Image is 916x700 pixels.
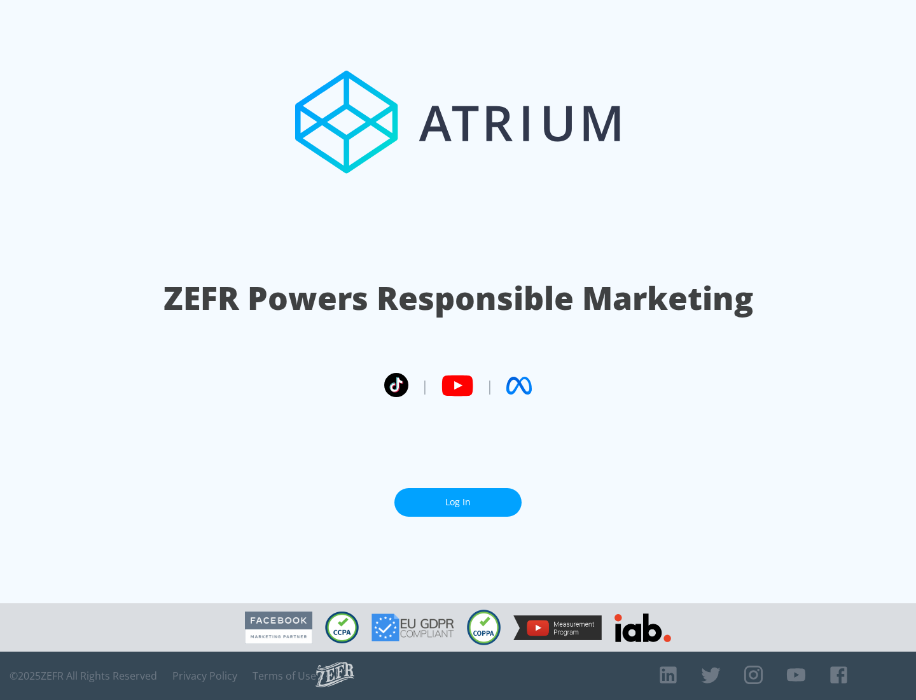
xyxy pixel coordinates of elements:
a: Terms of Use [253,669,316,682]
img: COPPA Compliant [467,610,501,645]
h1: ZEFR Powers Responsible Marketing [163,276,753,320]
span: | [486,376,494,395]
img: YouTube Measurement Program [513,615,602,640]
span: © 2025 ZEFR All Rights Reserved [10,669,157,682]
span: | [421,376,429,395]
img: Facebook Marketing Partner [245,612,312,644]
img: CCPA Compliant [325,612,359,643]
img: GDPR Compliant [371,613,454,641]
a: Privacy Policy [172,669,237,682]
a: Log In [394,488,522,517]
img: IAB [614,613,671,642]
